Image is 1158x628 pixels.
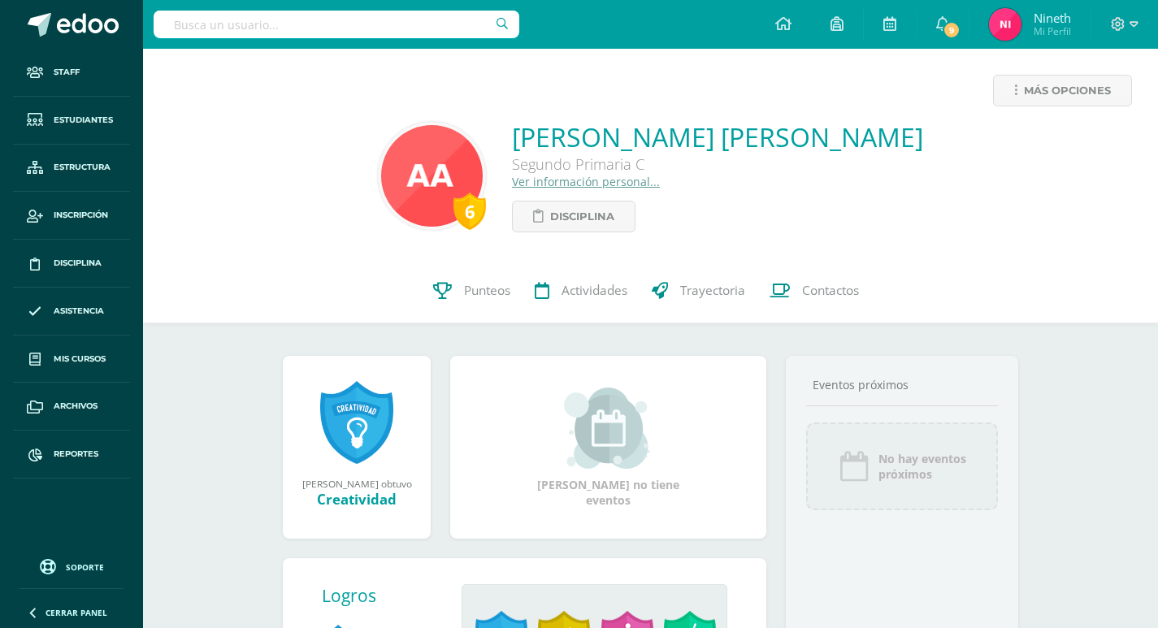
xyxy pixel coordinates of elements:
[523,258,640,323] a: Actividades
[562,282,627,299] span: Actividades
[299,477,414,490] div: [PERSON_NAME] obtuvo
[54,257,102,270] span: Disciplina
[527,388,690,508] div: [PERSON_NAME] no tiene eventos
[66,561,104,573] span: Soporte
[54,353,106,366] span: Mis cursos
[13,192,130,240] a: Inscripción
[299,490,414,509] div: Creatividad
[54,448,98,461] span: Reportes
[453,193,486,230] div: 6
[512,201,635,232] a: Disciplina
[154,11,519,38] input: Busca un usuario...
[512,174,660,189] a: Ver información personal...
[13,97,130,145] a: Estudiantes
[46,607,107,618] span: Cerrar panel
[564,388,653,469] img: event_small.png
[640,258,757,323] a: Trayectoria
[13,383,130,431] a: Archivos
[54,305,104,318] span: Asistencia
[993,75,1132,106] a: Más opciones
[20,555,124,577] a: Soporte
[13,145,130,193] a: Estructura
[806,377,998,392] div: Eventos próximos
[322,584,449,607] div: Logros
[54,400,98,413] span: Archivos
[13,336,130,383] a: Mis cursos
[550,201,614,232] span: Disciplina
[13,240,130,288] a: Disciplina
[54,66,80,79] span: Staff
[802,282,859,299] span: Contactos
[13,288,130,336] a: Asistencia
[54,161,111,174] span: Estructura
[838,450,870,483] img: event_icon.png
[512,154,923,174] div: Segundo Primaria C
[381,125,483,227] img: 048a75e52336dde096d6f7bdbc4dcdc3.png
[1024,76,1111,106] span: Más opciones
[757,258,871,323] a: Contactos
[943,21,961,39] span: 9
[1034,10,1071,26] span: Nineth
[989,8,1021,41] img: 8ed068964868c7526d8028755c0074ec.png
[680,282,745,299] span: Trayectoria
[13,49,130,97] a: Staff
[512,119,923,154] a: [PERSON_NAME] [PERSON_NAME]
[878,451,966,482] span: No hay eventos próximos
[464,282,510,299] span: Punteos
[1034,24,1071,38] span: Mi Perfil
[421,258,523,323] a: Punteos
[54,114,113,127] span: Estudiantes
[54,209,108,222] span: Inscripción
[13,431,130,479] a: Reportes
